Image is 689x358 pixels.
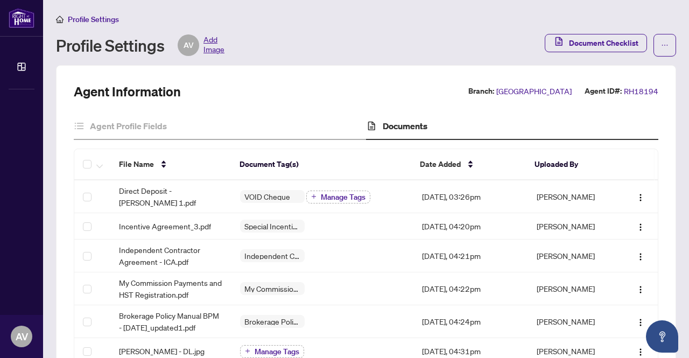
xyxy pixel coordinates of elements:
[119,158,154,170] span: File Name
[119,185,223,208] span: Direct Deposit - [PERSON_NAME] 1.pdf
[528,240,619,272] td: [PERSON_NAME]
[240,193,294,200] span: VOID Cheque
[240,252,305,259] span: Independent Contractor Agreement
[56,34,224,56] div: Profile Settings
[119,310,223,333] span: Brokerage Policy Manual BPM - [DATE]_updated1.pdf
[119,277,223,300] span: My Commission Payments and HST Registration.pdf
[636,348,645,356] img: Logo
[411,149,525,180] th: Date Added
[240,318,305,325] span: Brokerage Policy Manual
[632,217,649,235] button: Logo
[240,285,305,292] span: My Commission Payments and HST Registration
[632,247,649,264] button: Logo
[413,240,529,272] td: [DATE], 04:21pm
[231,149,411,180] th: Document Tag(s)
[240,222,305,230] span: Special Incentive Agreement
[56,16,64,23] span: home
[74,83,181,100] h2: Agent Information
[569,34,638,52] span: Document Checklist
[636,223,645,231] img: Logo
[636,252,645,261] img: Logo
[496,85,572,97] span: [GEOGRAPHIC_DATA]
[119,244,223,268] span: Independent Contractor Agreement - ICA.pdf
[636,193,645,202] img: Logo
[636,318,645,327] img: Logo
[255,348,299,355] span: Manage Tags
[528,305,619,338] td: [PERSON_NAME]
[585,85,622,97] label: Agent ID#:
[90,120,167,132] h4: Agent Profile Fields
[240,345,304,358] button: Manage Tags
[528,213,619,240] td: [PERSON_NAME]
[16,329,28,344] span: AV
[413,305,529,338] td: [DATE], 04:24pm
[9,8,34,28] img: logo
[413,180,529,213] td: [DATE], 03:26pm
[311,194,317,199] span: plus
[545,34,647,52] button: Document Checklist
[413,272,529,305] td: [DATE], 04:22pm
[646,320,678,353] button: Open asap
[632,313,649,330] button: Logo
[184,39,194,51] span: AV
[321,193,365,201] span: Manage Tags
[420,158,461,170] span: Date Added
[203,34,224,56] span: Add Image
[636,285,645,294] img: Logo
[245,348,250,354] span: plus
[661,41,669,49] span: ellipsis
[528,272,619,305] td: [PERSON_NAME]
[306,191,370,203] button: Manage Tags
[413,213,529,240] td: [DATE], 04:20pm
[624,85,658,97] span: RH18194
[110,149,231,180] th: File Name
[468,85,494,97] label: Branch:
[632,188,649,205] button: Logo
[526,149,616,180] th: Uploaded By
[119,345,205,357] span: [PERSON_NAME] - DL.jpg
[528,180,619,213] td: [PERSON_NAME]
[68,15,119,24] span: Profile Settings
[383,120,427,132] h4: Documents
[119,220,211,232] span: Incentive Agreement_3.pdf
[632,280,649,297] button: Logo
